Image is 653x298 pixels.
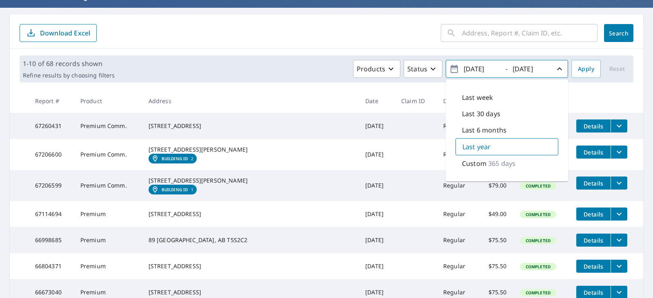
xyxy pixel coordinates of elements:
input: yyyy/mm/dd [461,62,501,75]
button: detailsBtn-67260431 [576,119,611,132]
td: $75.50 [478,227,513,253]
p: 1-10 of 68 records shown [23,59,115,68]
td: $75.50 [478,253,513,279]
button: detailsBtn-67114694 [576,207,611,221]
td: 67260431 [29,113,74,139]
td: [DATE] [359,113,395,139]
p: Custom [462,159,486,168]
span: Details [581,210,606,218]
th: Address [142,89,359,113]
span: Completed [521,290,555,296]
td: [DATE] [359,201,395,227]
td: [DATE] [359,170,395,201]
td: 67114694 [29,201,74,227]
button: Status [404,60,442,78]
div: Last 30 days [455,106,558,122]
td: Premium [74,227,142,253]
span: Details [581,236,606,244]
td: [DATE] [359,227,395,253]
div: [STREET_ADDRESS][PERSON_NAME] [149,177,352,185]
td: 67206600 [29,139,74,170]
a: Building ID2 [149,154,197,163]
input: Address, Report #, Claim ID, etc. [462,22,597,44]
th: Claim ID [395,89,437,113]
button: Search [604,24,633,42]
td: [DATE] [359,139,395,170]
div: Last year [455,138,558,155]
p: Refine results by choosing filters [23,72,115,79]
p: Last 6 months [462,125,506,135]
th: Date [359,89,395,113]
td: Premium [74,253,142,279]
span: Details [581,148,606,156]
td: Premium Comm. [74,170,142,201]
td: Regular [437,253,478,279]
td: $79.00 [478,170,513,201]
button: - [446,60,568,78]
div: [STREET_ADDRESS] [149,288,352,296]
button: filesDropdownBtn-67206600 [611,146,627,159]
div: Last 6 months [455,122,558,138]
p: Products [357,64,385,74]
span: Search [611,29,627,37]
div: [STREET_ADDRESS] [149,210,352,218]
button: detailsBtn-66804371 [576,260,611,273]
p: Last year [462,142,491,152]
td: 67206599 [29,170,74,201]
p: Download Excel [40,29,90,38]
input: yyyy/mm/dd [510,62,550,75]
div: [STREET_ADDRESS][PERSON_NAME] [149,146,352,154]
button: Apply [571,60,601,78]
span: Details [581,289,606,296]
em: Building ID [162,156,188,161]
button: Download Excel [20,24,97,42]
button: detailsBtn-67206600 [576,146,611,159]
td: [DATE] [359,253,395,279]
td: Premium Comm. [74,139,142,170]
td: Regular [437,139,478,170]
td: Premium Comm. [74,113,142,139]
button: Products [353,60,400,78]
em: Building ID [162,187,188,192]
td: Regular [437,170,478,201]
button: filesDropdownBtn-66804371 [611,260,627,273]
span: Details [581,179,606,187]
span: Apply [578,64,594,74]
p: 365 days [488,159,515,168]
button: filesDropdownBtn-67260431 [611,119,627,132]
th: Delivery [437,89,478,113]
div: Custom365 days [455,155,558,172]
span: Completed [521,238,555,243]
td: Premium [74,201,142,227]
p: Last week [462,93,493,102]
button: detailsBtn-66998685 [576,234,611,247]
td: 66804371 [29,253,74,279]
td: Regular [437,227,478,253]
span: Details [581,263,606,270]
td: Regular [437,113,478,139]
p: Status [407,64,427,74]
div: [STREET_ADDRESS] [149,262,352,270]
div: Last week [455,89,558,106]
a: Building ID1 [149,185,197,194]
td: 66998685 [29,227,74,253]
span: Completed [521,212,555,217]
button: detailsBtn-67206599 [576,177,611,190]
button: filesDropdownBtn-67114694 [611,207,627,221]
th: Report # [29,89,74,113]
span: Details [581,122,606,130]
span: Completed [521,183,555,189]
th: Product [74,89,142,113]
div: 89 [GEOGRAPHIC_DATA], AB T5S2C2 [149,236,352,244]
div: [STREET_ADDRESS] [149,122,352,130]
td: Regular [437,201,478,227]
td: $49.00 [478,201,513,227]
span: Completed [521,264,555,269]
p: Last 30 days [462,109,500,119]
button: filesDropdownBtn-67206599 [611,177,627,190]
button: filesDropdownBtn-66998685 [611,234,627,247]
span: - [449,62,564,76]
